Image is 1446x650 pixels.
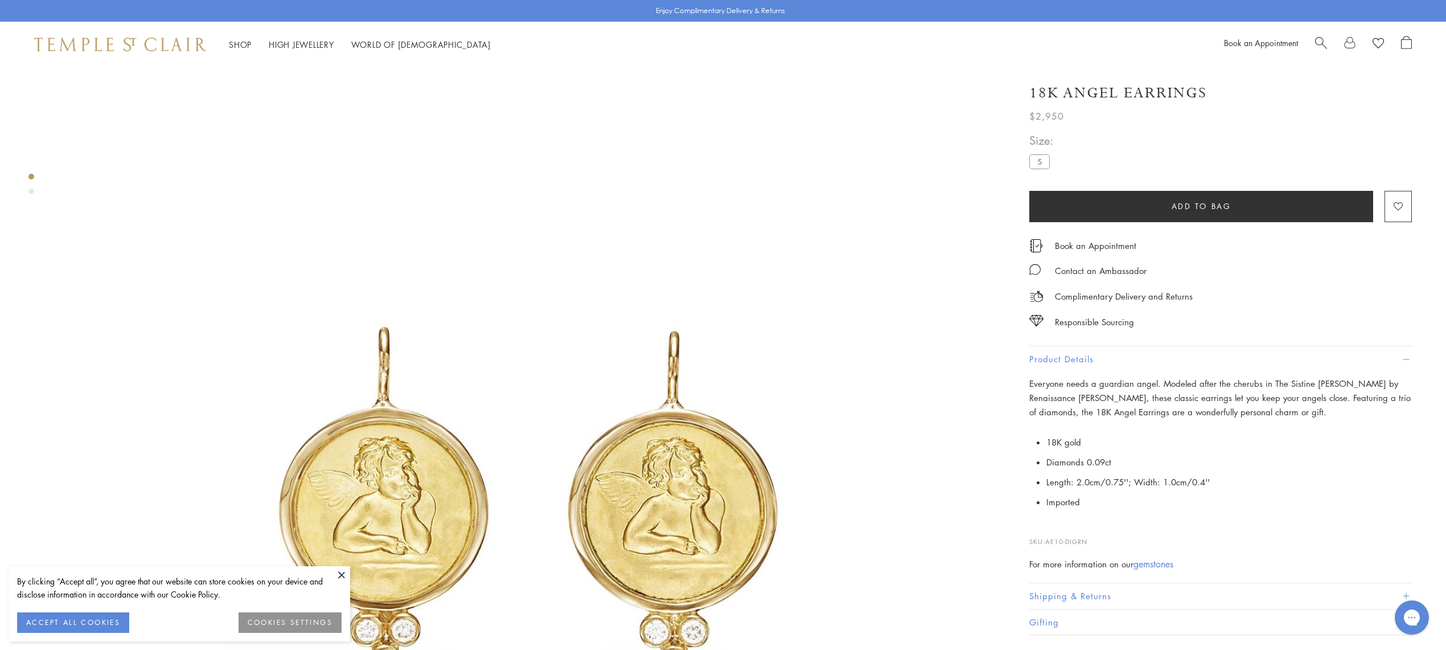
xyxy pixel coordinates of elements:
h1: 18K Angel Earrings [1029,83,1207,103]
img: Temple St. Clair [34,38,206,51]
p: Enjoy Complimentary Delivery & Returns [656,5,785,17]
div: Contact an Ambassador [1055,264,1147,278]
button: Product Details [1029,346,1412,372]
button: Add to bag [1029,191,1373,222]
img: icon_sourcing.svg [1029,315,1044,326]
p: SKU: [1029,525,1412,547]
span: $2,950 [1029,109,1064,124]
div: For more information on our [1029,557,1412,571]
div: Responsible Sourcing [1055,315,1134,329]
li: Diamonds 0.09ct [1046,452,1412,472]
button: Shipping & Returns [1029,583,1412,609]
a: Book an Appointment [1055,239,1136,252]
li: Imported [1046,492,1412,512]
div: Product gallery navigation [28,171,34,203]
p: Everyone needs a guardian angel. Modeled after the cherubs in The Sistine [PERSON_NAME] by Renais... [1029,377,1412,419]
div: By clicking “Accept all”, you agree that our website can store cookies on your device and disclos... [17,575,342,601]
span: Add to bag [1172,200,1231,212]
p: Complimentary Delivery and Returns [1055,289,1193,304]
img: icon_delivery.svg [1029,289,1044,304]
button: COOKIES SETTINGS [239,612,342,633]
a: Search [1315,36,1327,53]
span: Size: [1029,131,1054,150]
img: MessageIcon-01_2.svg [1029,264,1041,275]
a: View Wishlist [1373,36,1384,53]
button: Gifting [1029,610,1412,635]
a: ShopShop [229,39,252,50]
label: S [1029,154,1050,169]
button: ACCEPT ALL COOKIES [17,612,129,633]
iframe: Gorgias live chat messenger [1389,596,1435,639]
li: Length: 2.0cm/0.75''; Width: 1.0cm/0.4'' [1046,472,1412,492]
span: AE10-DIGRN [1045,537,1087,546]
li: 18K gold [1046,432,1412,452]
nav: Main navigation [229,38,491,52]
a: High JewelleryHigh Jewellery [269,39,334,50]
img: icon_appointment.svg [1029,239,1043,252]
a: Open Shopping Bag [1401,36,1412,53]
a: Book an Appointment [1224,37,1298,48]
a: World of [DEMOGRAPHIC_DATA]World of [DEMOGRAPHIC_DATA] [351,39,491,50]
a: gemstones [1133,558,1173,570]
